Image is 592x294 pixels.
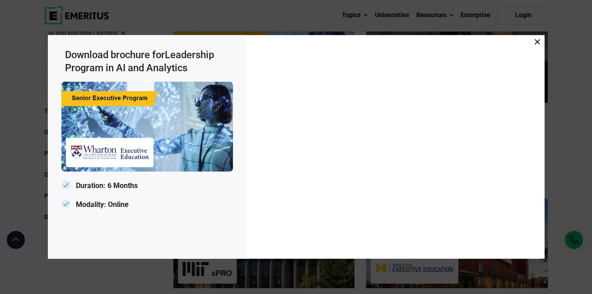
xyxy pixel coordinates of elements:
[70,142,149,163] img: Emeritus
[251,40,540,252] iframe: Download Brochure
[61,179,233,193] p: Duration: 6 Months
[65,49,214,73] span: Leadership Program in AI and Analytics
[65,49,233,74] h3: Download brochure for
[61,198,233,211] p: Modality: Online
[61,82,233,172] img: Emeritus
